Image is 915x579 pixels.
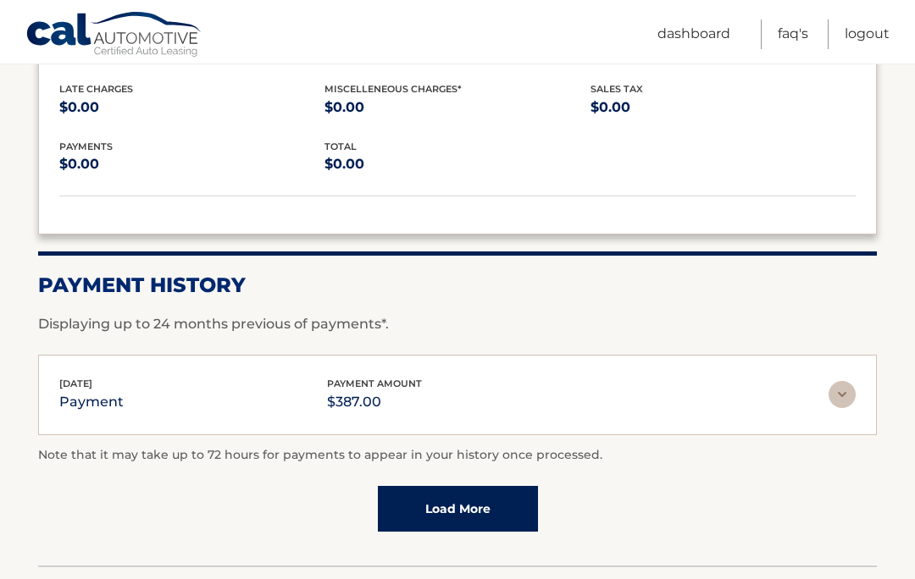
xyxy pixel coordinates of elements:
span: total [324,141,357,152]
p: $0.00 [324,96,590,119]
span: Late Charges [59,83,133,95]
p: $0.00 [324,152,590,176]
a: Logout [845,19,890,49]
p: $0.00 [591,96,856,119]
span: [DATE] [59,378,92,389]
p: $0.00 [59,96,324,119]
p: $387.00 [327,390,422,414]
p: Displaying up to 24 months previous of payments*. [38,314,877,334]
a: FAQ's [778,19,808,49]
a: Load More [378,486,538,532]
p: $0.00 [59,152,324,176]
h2: Payment History [38,273,877,298]
span: Sales Tax [591,83,643,95]
span: payment amount [327,378,422,389]
span: payments [59,141,113,152]
a: Dashboard [657,19,730,49]
p: payment [59,390,124,414]
span: Miscelleneous Charges* [324,83,462,95]
a: Cal Automotive [25,11,203,60]
p: Note that it may take up to 72 hours for payments to appear in your history once processed. [38,445,877,466]
img: accordion-rest.svg [829,381,856,408]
